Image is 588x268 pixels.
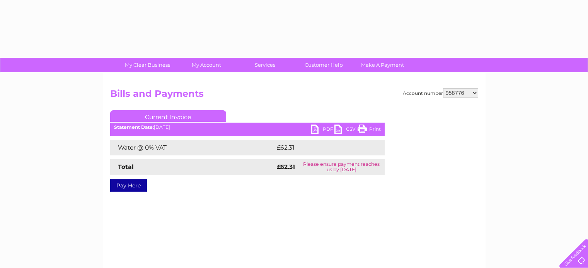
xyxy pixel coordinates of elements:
strong: £62.31 [277,163,295,170]
a: Pay Here [110,179,147,192]
a: Services [233,58,297,72]
a: My Clear Business [116,58,179,72]
td: £62.31 [275,140,368,155]
div: [DATE] [110,125,385,130]
b: Statement Date: [114,124,154,130]
strong: Total [118,163,134,170]
a: Current Invoice [110,110,226,122]
a: PDF [311,125,334,136]
td: Water @ 0% VAT [110,140,275,155]
a: Customer Help [292,58,356,72]
h2: Bills and Payments [110,88,478,103]
a: Make A Payment [351,58,414,72]
a: My Account [174,58,238,72]
div: Account number [403,88,478,98]
a: Print [358,125,381,136]
a: CSV [334,125,358,136]
td: Please ensure payment reaches us by [DATE] [298,159,385,175]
